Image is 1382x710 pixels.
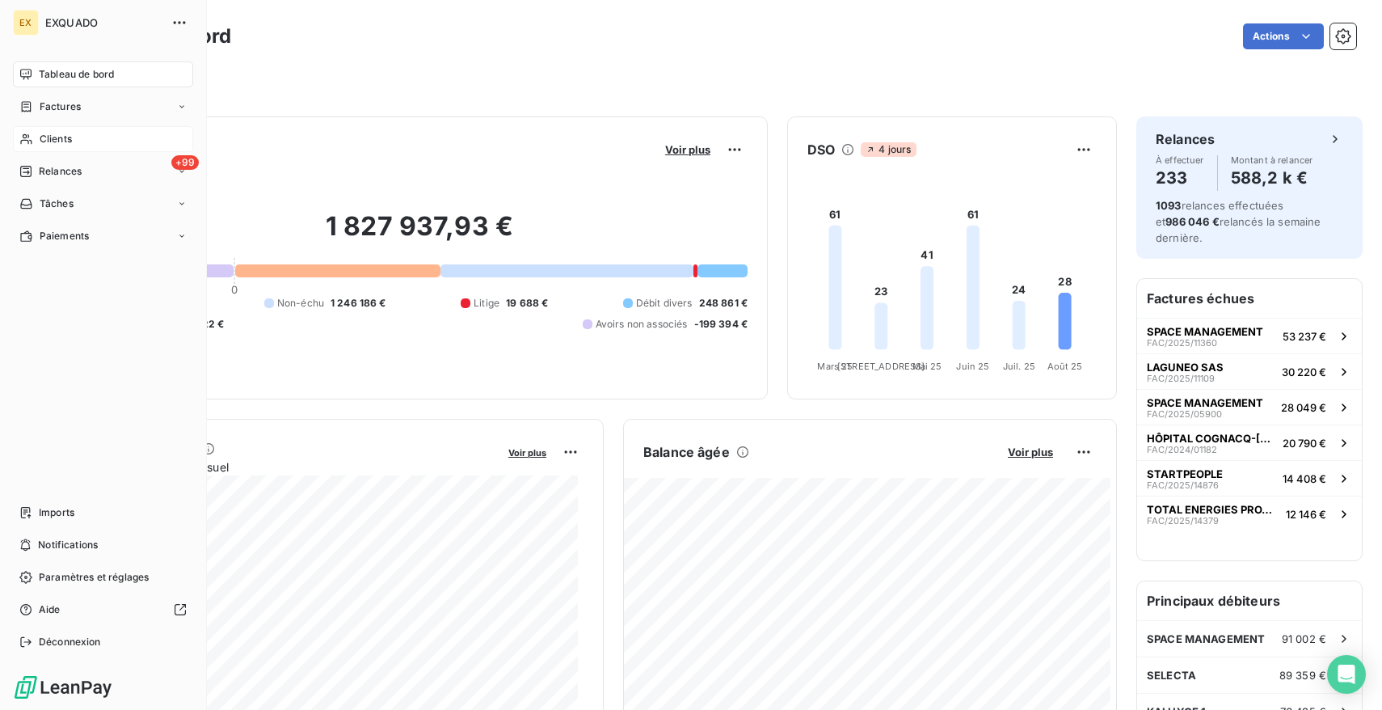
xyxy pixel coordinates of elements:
[1147,361,1224,374] span: LAGUNEO SAS
[13,10,39,36] div: EX
[699,296,748,311] span: 248 861 €
[1156,199,1182,212] span: 1093
[504,445,551,459] button: Voir plus
[91,459,497,475] span: Chiffre d'affaires mensuel
[1147,409,1222,419] span: FAC/2025/05900
[861,142,916,157] span: 4 jours
[13,223,193,249] a: Paiements
[231,283,238,296] span: 0
[1147,503,1279,516] span: TOTAL ENERGIES PROXI SUD EST
[1156,165,1204,191] h4: 233
[40,132,72,146] span: Clients
[45,16,162,29] span: EXQUADO
[1137,279,1362,318] h6: Factures échues
[665,143,710,156] span: Voir plus
[1279,669,1326,682] span: 89 359 €
[1283,330,1326,343] span: 53 237 €
[1231,155,1313,165] span: Montant à relancer
[1137,353,1362,389] button: LAGUNEO SASFAC/2025/1110930 220 €
[837,361,925,372] tspan: [STREET_ADDRESS]
[508,447,546,459] span: Voir plus
[13,564,193,590] a: Paramètres et réglages
[1243,23,1324,49] button: Actions
[39,164,82,179] span: Relances
[912,361,942,372] tspan: Mai 25
[1137,460,1362,496] button: STARTPEOPLEFAC/2025/1487614 408 €
[1156,129,1215,149] h6: Relances
[1147,374,1215,383] span: FAC/2025/11109
[1156,199,1321,244] span: relances effectuées et relancés la semaine dernière.
[1281,401,1326,414] span: 28 049 €
[1137,318,1362,353] button: SPACE MANAGEMENTFAC/2025/1136053 237 €
[1003,445,1058,459] button: Voir plus
[1137,425,1362,460] button: HÔPITAL COGNACQ-[PERSON_NAME]FAC/2024/0118220 790 €
[39,635,101,649] span: Déconnexion
[506,296,548,311] span: 19 688 €
[1147,396,1263,409] span: SPACE MANAGEMENT
[39,570,149,585] span: Paramètres et réglages
[1165,215,1219,228] span: 986 046 €
[171,155,199,170] span: +99
[40,197,74,211] span: Tâches
[1147,467,1223,480] span: STARTPEOPLE
[1282,366,1326,378] span: 30 220 €
[1286,508,1326,521] span: 12 146 €
[39,505,74,520] span: Imports
[1137,496,1362,531] button: TOTAL ENERGIES PROXI SUD ESTFAC/2025/1437912 146 €
[1147,325,1263,338] span: SPACE MANAGEMENT
[13,191,193,217] a: Tâches
[660,142,715,157] button: Voir plus
[1147,432,1276,445] span: HÔPITAL COGNACQ-[PERSON_NAME]
[636,296,693,311] span: Débit divers
[1008,446,1053,459] span: Voir plus
[1156,155,1204,165] span: À effectuer
[1003,361,1035,372] tspan: Juil. 25
[13,674,113,700] img: Logo LeanPay
[596,317,688,332] span: Avoirs non associés
[1147,669,1196,682] span: SELECTA
[1147,516,1219,526] span: FAC/2025/14379
[13,126,193,152] a: Clients
[956,361,989,372] tspan: Juin 25
[13,597,193,623] a: Aide
[694,317,748,332] span: -199 394 €
[474,296,499,311] span: Litige
[807,140,835,159] h6: DSO
[1147,480,1219,490] span: FAC/2025/14876
[38,538,98,552] span: Notifications
[1231,165,1313,191] h4: 588,2 k €
[277,296,324,311] span: Non-échu
[1147,632,1265,645] span: SPACE MANAGEMENT
[1147,445,1217,454] span: FAC/2024/01182
[1283,437,1326,450] span: 20 790 €
[1047,361,1083,372] tspan: Août 25
[1282,632,1326,645] span: 91 002 €
[1147,338,1217,348] span: FAC/2025/11360
[40,99,81,114] span: Factures
[13,61,193,87] a: Tableau de bord
[13,94,193,120] a: Factures
[91,210,748,259] h2: 1 827 937,93 €
[39,602,61,617] span: Aide
[1137,389,1362,425] button: SPACE MANAGEMENTFAC/2025/0590028 049 €
[39,67,114,82] span: Tableau de bord
[13,158,193,184] a: +99Relances
[331,296,386,311] span: 1 246 186 €
[13,500,193,526] a: Imports
[1283,472,1326,485] span: 14 408 €
[1137,581,1362,620] h6: Principaux débiteurs
[1327,655,1366,694] div: Open Intercom Messenger
[40,229,89,243] span: Paiements
[643,442,730,462] h6: Balance âgée
[817,361,853,372] tspan: Mars 25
